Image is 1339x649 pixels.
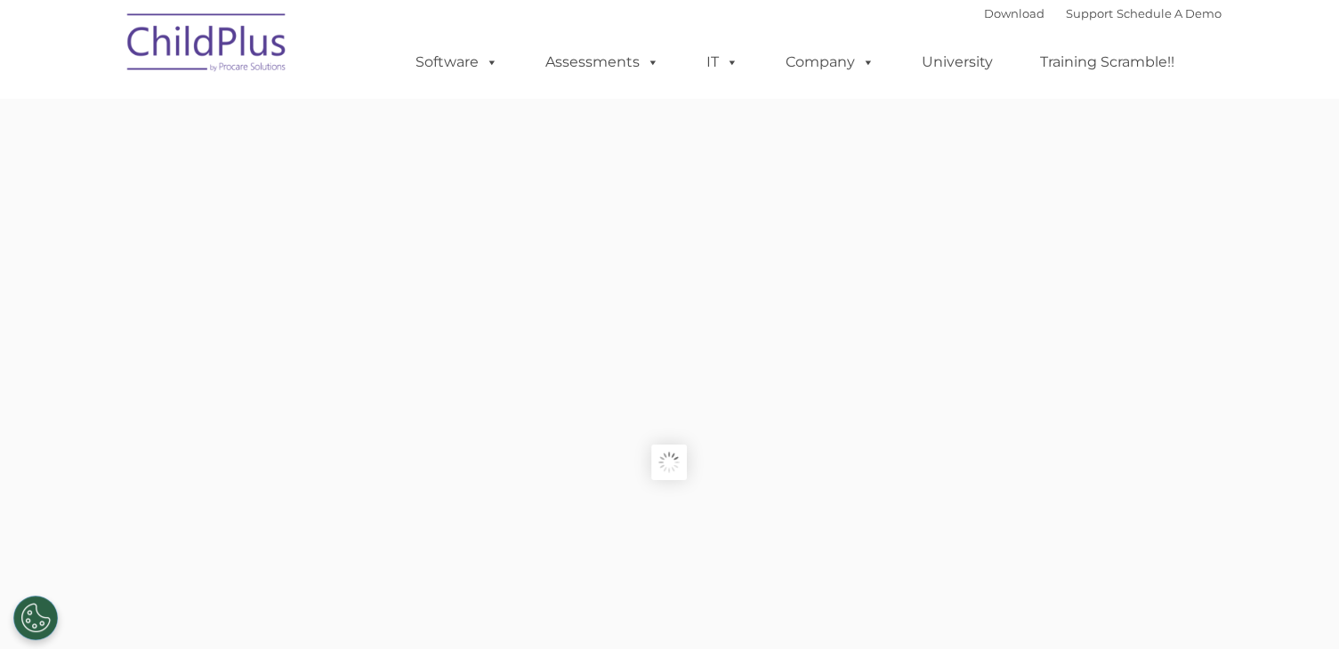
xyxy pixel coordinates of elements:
button: Cookies Settings [13,596,58,640]
a: Software [398,44,516,80]
a: Schedule A Demo [1117,6,1222,20]
a: University [904,44,1011,80]
img: ChildPlus by Procare Solutions [118,1,296,90]
a: Company [768,44,892,80]
a: IT [689,44,756,80]
a: Download [984,6,1045,20]
font: | [984,6,1222,20]
a: Assessments [528,44,677,80]
a: Support [1066,6,1113,20]
a: Training Scramble!! [1022,44,1192,80]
